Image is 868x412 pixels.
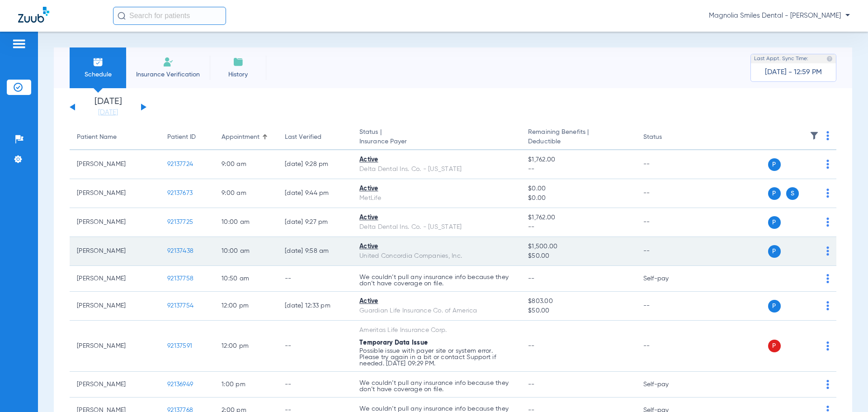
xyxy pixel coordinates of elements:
[359,348,514,367] p: Possible issue with payer site or system error. Please try again in a bit or contact Support if n...
[214,292,278,321] td: 12:00 PM
[81,97,135,117] li: [DATE]
[528,242,628,251] span: $1,500.00
[167,381,193,388] span: 92136949
[826,274,829,283] img: group-dot-blue.svg
[359,213,514,223] div: Active
[528,184,628,194] span: $0.00
[528,275,535,282] span: --
[77,133,117,142] div: Patient Name
[163,57,174,67] img: Manual Insurance Verification
[113,7,226,25] input: Search for patients
[768,187,781,200] span: P
[285,133,321,142] div: Last Verified
[528,297,628,306] span: $803.00
[754,54,808,63] span: Last Appt. Sync Time:
[528,223,628,232] span: --
[528,194,628,203] span: $0.00
[81,108,135,117] a: [DATE]
[528,381,535,388] span: --
[167,219,193,225] span: 92137725
[233,57,244,67] img: History
[285,133,345,142] div: Last Verified
[636,372,697,398] td: Self-pay
[359,326,514,335] div: Ameritas Life Insurance Corp.
[167,248,193,254] span: 92137438
[768,216,781,229] span: P
[359,184,514,194] div: Active
[93,57,104,67] img: Schedule
[359,194,514,203] div: MetLife
[70,179,160,208] td: [PERSON_NAME]
[528,343,535,349] span: --
[70,208,160,237] td: [PERSON_NAME]
[76,70,119,79] span: Schedule
[278,150,352,179] td: [DATE] 9:28 PM
[765,68,822,77] span: [DATE] - 12:59 PM
[77,133,153,142] div: Patient Name
[768,340,781,352] span: P
[826,189,829,198] img: group-dot-blue.svg
[826,301,829,310] img: group-dot-blue.svg
[636,125,697,150] th: Status
[167,133,207,142] div: Patient ID
[826,341,829,350] img: group-dot-blue.svg
[359,380,514,393] p: We couldn’t pull any insurance info because they don’t have coverage on file.
[826,218,829,227] img: group-dot-blue.svg
[217,70,259,79] span: History
[278,292,352,321] td: [DATE] 12:33 PM
[167,190,193,196] span: 92137673
[214,237,278,266] td: 10:00 AM
[167,303,193,309] span: 92137754
[278,321,352,372] td: --
[768,300,781,313] span: P
[636,150,697,179] td: --
[786,187,799,200] span: S
[359,340,428,346] span: Temporary Data Issue
[167,133,196,142] div: Patient ID
[521,125,636,150] th: Remaining Benefits |
[352,125,521,150] th: Status |
[70,292,160,321] td: [PERSON_NAME]
[222,133,270,142] div: Appointment
[222,133,259,142] div: Appointment
[278,372,352,398] td: --
[528,155,628,165] span: $1,762.00
[359,274,514,287] p: We couldn’t pull any insurance info because they don’t have coverage on file.
[359,165,514,174] div: Delta Dental Ins. Co. - [US_STATE]
[359,297,514,306] div: Active
[167,161,193,167] span: 92137724
[359,242,514,251] div: Active
[636,179,697,208] td: --
[214,150,278,179] td: 9:00 AM
[278,237,352,266] td: [DATE] 9:58 AM
[528,137,628,147] span: Deductible
[70,266,160,292] td: [PERSON_NAME]
[214,179,278,208] td: 9:00 AM
[359,155,514,165] div: Active
[709,11,850,20] span: Magnolia Smiles Dental - [PERSON_NAME]
[528,251,628,261] span: $50.00
[768,245,781,258] span: P
[528,306,628,316] span: $50.00
[278,266,352,292] td: --
[528,213,628,223] span: $1,762.00
[359,223,514,232] div: Delta Dental Ins. Co. - [US_STATE]
[359,306,514,316] div: Guardian Life Insurance Co. of America
[768,158,781,171] span: P
[214,321,278,372] td: 12:00 PM
[528,165,628,174] span: --
[636,237,697,266] td: --
[636,321,697,372] td: --
[214,266,278,292] td: 10:50 AM
[278,208,352,237] td: [DATE] 9:27 PM
[826,131,829,140] img: group-dot-blue.svg
[70,321,160,372] td: [PERSON_NAME]
[636,208,697,237] td: --
[636,266,697,292] td: Self-pay
[214,208,278,237] td: 10:00 AM
[359,251,514,261] div: United Concordia Companies, Inc.
[826,56,833,62] img: last sync help info
[18,7,49,23] img: Zuub Logo
[70,372,160,398] td: [PERSON_NAME]
[12,38,26,49] img: hamburger-icon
